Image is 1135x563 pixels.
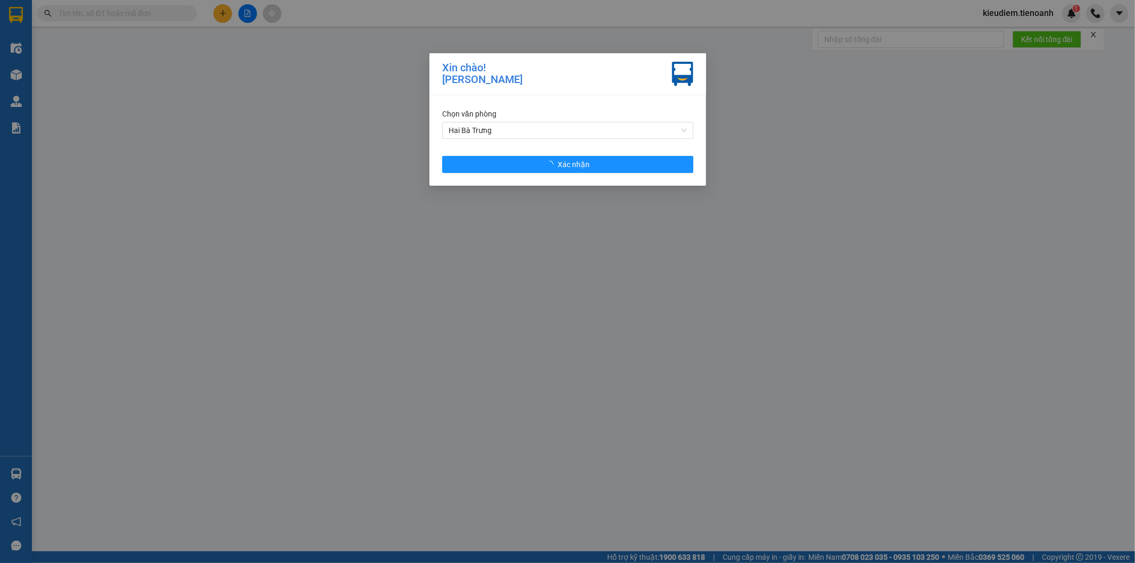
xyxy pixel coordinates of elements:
[558,159,590,170] span: Xác nhận
[546,161,558,168] span: loading
[442,156,693,173] button: Xác nhận
[442,108,693,120] div: Chọn văn phòng
[672,62,693,86] img: vxr-icon
[449,122,687,138] span: Hai Bà Trưng
[442,62,523,86] div: Xin chào! [PERSON_NAME]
